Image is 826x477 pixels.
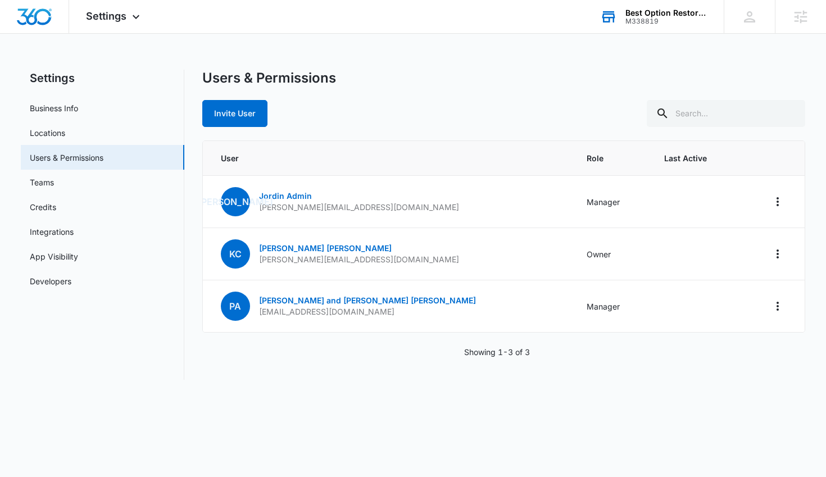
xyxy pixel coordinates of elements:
[221,239,250,269] span: KC
[30,275,71,287] a: Developers
[769,245,787,263] button: Actions
[587,152,637,164] span: Role
[30,226,74,238] a: Integrations
[625,8,707,17] div: account name
[464,346,530,358] p: Showing 1-3 of 3
[259,306,476,317] p: [EMAIL_ADDRESS][DOMAIN_NAME]
[221,249,250,259] a: KC
[664,152,727,164] span: Last Active
[30,102,78,114] a: Business Info
[573,228,651,280] td: Owner
[259,296,476,305] a: [PERSON_NAME] and [PERSON_NAME] [PERSON_NAME]
[221,302,250,311] a: Pa
[769,297,787,315] button: Actions
[769,193,787,211] button: Actions
[625,17,707,25] div: account id
[573,280,651,333] td: Manager
[221,292,250,321] span: Pa
[202,100,267,127] button: Invite User
[259,202,459,213] p: [PERSON_NAME][EMAIL_ADDRESS][DOMAIN_NAME]
[221,197,250,207] a: [PERSON_NAME]
[30,152,103,163] a: Users & Permissions
[30,201,56,213] a: Credits
[202,108,267,118] a: Invite User
[221,187,250,216] span: [PERSON_NAME]
[259,254,459,265] p: [PERSON_NAME][EMAIL_ADDRESS][DOMAIN_NAME]
[221,152,560,164] span: User
[573,176,651,228] td: Manager
[30,251,78,262] a: App Visibility
[647,100,805,127] input: Search...
[21,70,184,87] h2: Settings
[202,70,336,87] h1: Users & Permissions
[259,243,392,253] a: [PERSON_NAME] [PERSON_NAME]
[259,191,312,201] a: Jordin Admin
[86,10,126,22] span: Settings
[30,127,65,139] a: Locations
[30,176,54,188] a: Teams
